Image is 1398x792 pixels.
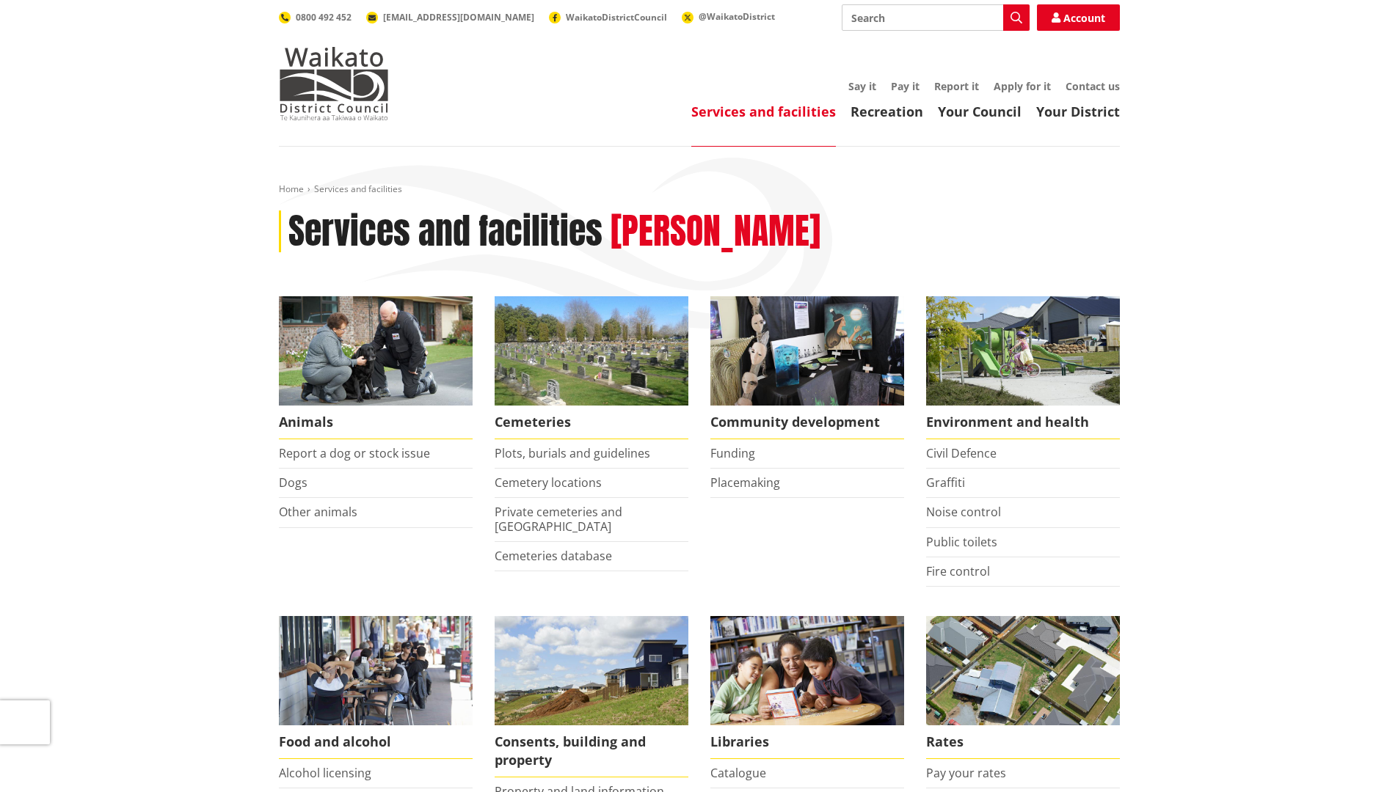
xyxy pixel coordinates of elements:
a: Pay it [891,79,920,93]
a: Graffiti [926,474,965,491]
img: Waikato District Council libraries [710,616,904,725]
a: Report it [934,79,979,93]
img: Matariki Travelling Suitcase Art Exhibition [710,296,904,406]
img: Huntly Cemetery [495,296,688,406]
h1: Services and facilities [288,210,602,253]
a: Fire control [926,563,990,579]
span: Environment and health [926,406,1120,439]
span: Libraries [710,725,904,759]
a: Recreation [851,103,923,120]
a: Pay your rates [926,765,1006,781]
nav: breadcrumb [279,183,1120,196]
img: Animal Control [279,296,473,406]
a: Cemeteries database [495,548,612,564]
a: @WaikatoDistrict [682,10,775,23]
a: Food and Alcohol in the Waikato Food and alcohol [279,616,473,759]
span: Community development [710,406,904,439]
a: Report a dog or stock issue [279,445,430,461]
img: Land and property thumbnail [495,616,688,725]
a: Your District [1036,103,1120,120]
a: Account [1037,4,1120,31]
a: Dogs [279,474,307,491]
a: Say it [848,79,876,93]
a: WaikatoDistrictCouncil [549,11,667,23]
span: @WaikatoDistrict [699,10,775,23]
a: Private cemeteries and [GEOGRAPHIC_DATA] [495,504,622,534]
span: Animals [279,406,473,439]
span: Services and facilities [314,183,402,195]
a: Alcohol licensing [279,765,371,781]
a: Public toilets [926,534,997,550]
a: Cemetery locations [495,474,602,491]
a: Other animals [279,504,357,520]
span: Cemeteries [495,406,688,439]
span: Rates [926,725,1120,759]
a: Plots, burials and guidelines [495,445,650,461]
span: Consents, building and property [495,725,688,777]
a: Matariki Travelling Suitcase Art Exhibition Community development [710,296,904,439]
img: New housing in Pokeno [926,296,1120,406]
a: Funding [710,445,755,461]
span: Food and alcohol [279,725,473,759]
img: Rates-thumbnail [926,616,1120,725]
a: Catalogue [710,765,766,781]
a: Civil Defence [926,445,997,461]
span: 0800 492 452 [296,11,352,23]
a: Apply for it [994,79,1051,93]
a: Huntly Cemetery Cemeteries [495,296,688,439]
a: New housing in Pokeno Environment and health [926,296,1120,439]
a: New Pokeno housing development Consents, building and property [495,616,688,777]
h2: [PERSON_NAME] [611,210,820,253]
span: WaikatoDistrictCouncil [566,11,667,23]
a: Services and facilities [691,103,836,120]
a: Pay your rates online Rates [926,616,1120,759]
a: Home [279,183,304,195]
a: 0800 492 452 [279,11,352,23]
a: Contact us [1066,79,1120,93]
a: Your Council [938,103,1022,120]
a: Placemaking [710,474,780,491]
input: Search input [842,4,1030,31]
a: Library membership is free to everyone who lives in the Waikato district. Libraries [710,616,904,759]
img: Food and Alcohol in the Waikato [279,616,473,725]
a: Waikato District Council Animal Control team Animals [279,296,473,439]
a: Noise control [926,504,1001,520]
span: [EMAIL_ADDRESS][DOMAIN_NAME] [383,11,534,23]
img: Waikato District Council - Te Kaunihera aa Takiwaa o Waikato [279,47,389,120]
a: [EMAIL_ADDRESS][DOMAIN_NAME] [366,11,534,23]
